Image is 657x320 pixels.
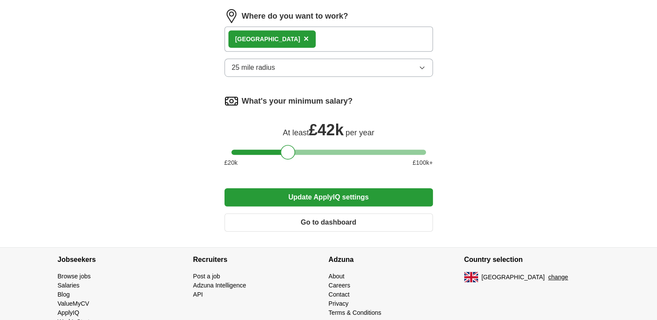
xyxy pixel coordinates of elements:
a: About [329,273,345,280]
span: £ 100 k+ [413,158,432,167]
button: × [304,33,309,46]
span: [GEOGRAPHIC_DATA] [482,273,545,282]
span: At least [283,128,309,137]
label: Where do you want to work? [242,10,348,22]
a: Salaries [58,282,80,289]
a: Contact [329,291,350,298]
span: × [304,34,309,43]
span: per year [346,128,374,137]
button: 25 mile radius [225,59,433,77]
span: 25 mile radius [232,62,275,73]
a: Adzuna Intelligence [193,282,246,289]
a: Post a job [193,273,220,280]
h4: Country selection [464,248,600,272]
a: Careers [329,282,350,289]
img: UK flag [464,272,478,282]
button: change [548,273,568,282]
a: Terms & Conditions [329,309,381,316]
a: Browse jobs [58,273,91,280]
a: API [193,291,203,298]
div: [GEOGRAPHIC_DATA] [235,35,300,44]
a: ValueMyCV [58,300,89,307]
img: salary.png [225,94,238,108]
a: Privacy [329,300,349,307]
button: Go to dashboard [225,213,433,232]
a: ApplyIQ [58,309,79,316]
button: Update ApplyIQ settings [225,188,433,206]
span: £ 42k [309,121,343,139]
a: Blog [58,291,70,298]
img: location.png [225,9,238,23]
label: What's your minimum salary? [242,95,353,107]
span: £ 20 k [225,158,238,167]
